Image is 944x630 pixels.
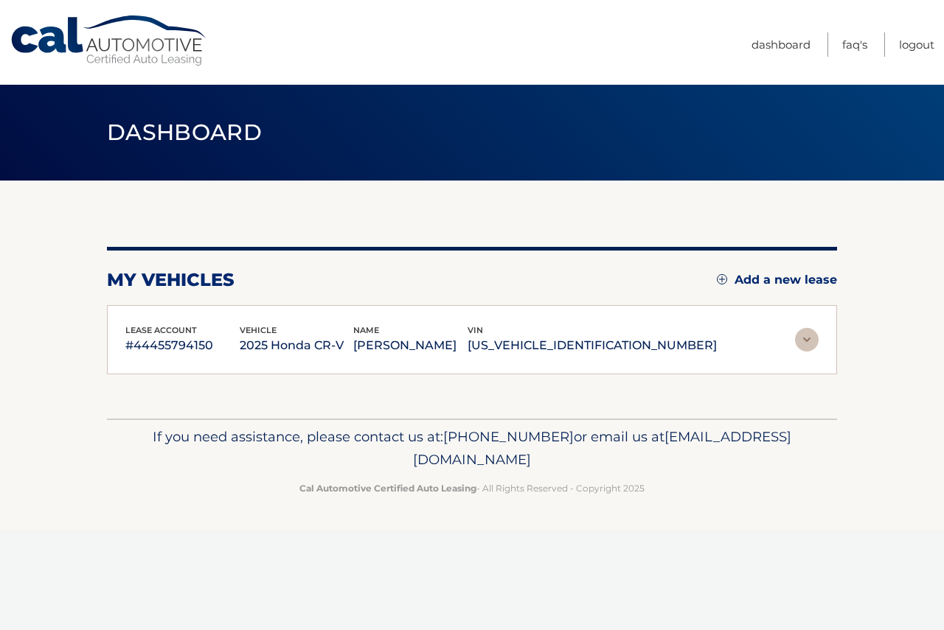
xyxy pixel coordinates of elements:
strong: Cal Automotive Certified Auto Leasing [299,483,476,494]
p: If you need assistance, please contact us at: or email us at [117,425,827,472]
a: Logout [899,32,934,57]
span: [PHONE_NUMBER] [443,428,574,445]
a: Add a new lease [717,273,837,287]
p: #44455794150 [125,335,240,356]
a: Cal Automotive [10,15,209,67]
a: FAQ's [842,32,867,57]
img: add.svg [717,274,727,284]
span: vehicle [240,325,277,335]
span: Dashboard [107,119,262,146]
img: accordion-rest.svg [795,328,819,351]
p: [PERSON_NAME] [353,335,468,356]
a: Dashboard [752,32,811,57]
p: [US_VEHICLE_IDENTIFICATION_NUMBER] [468,335,717,356]
h2: my vehicles [107,269,235,291]
span: lease account [125,325,197,335]
span: name [353,325,379,335]
p: - All Rights Reserved - Copyright 2025 [117,480,827,496]
p: 2025 Honda CR-V [240,335,354,356]
span: vin [468,325,483,335]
